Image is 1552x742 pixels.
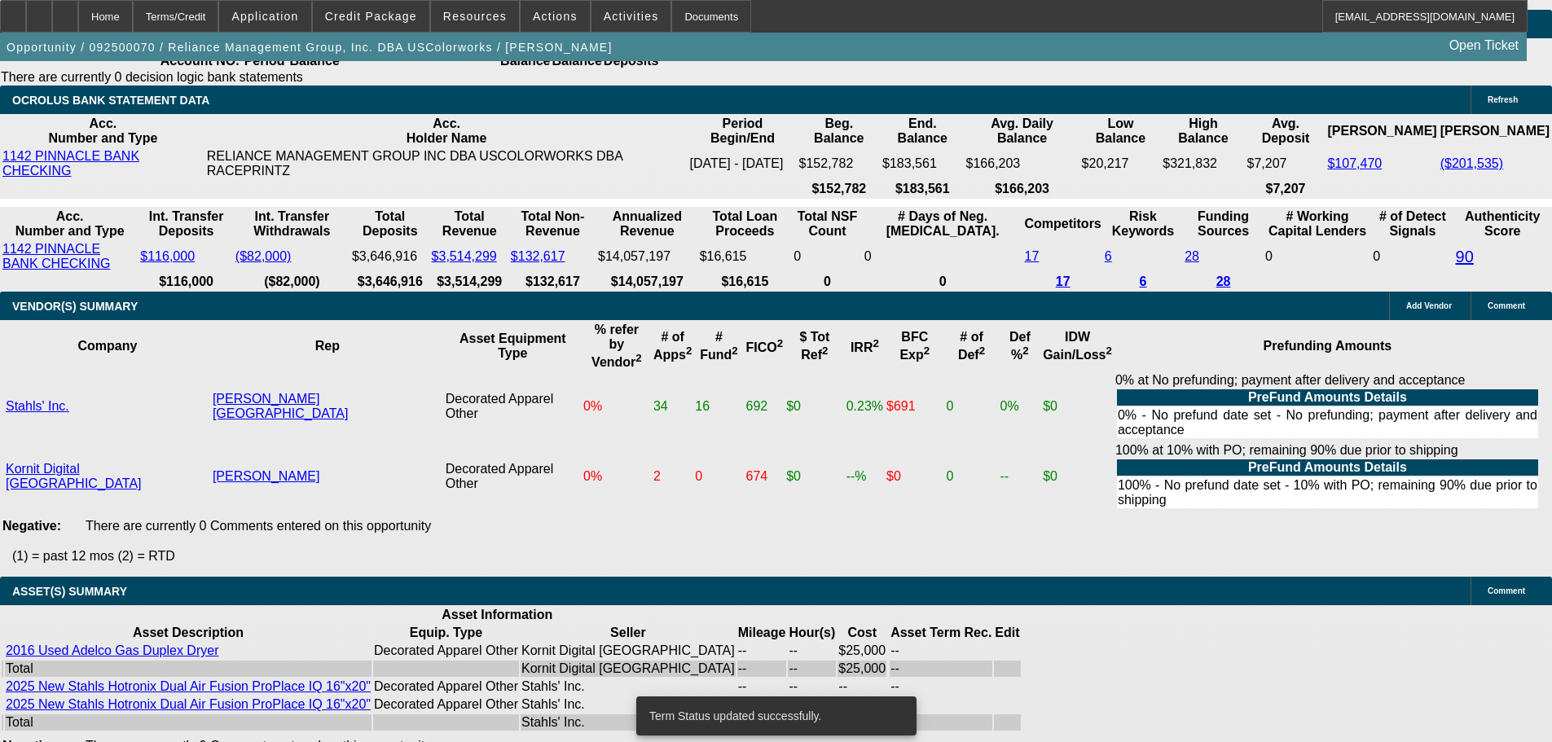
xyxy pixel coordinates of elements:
[1042,442,1113,511] td: $0
[6,661,371,676] div: Total
[653,372,692,441] td: 34
[946,442,998,511] td: 0
[591,1,671,32] button: Activities
[6,643,218,657] a: 2016 Used Adelco Gas Duplex Dryer
[1488,301,1525,310] span: Comment
[793,274,862,290] th: 0
[788,661,836,677] td: --
[139,209,233,239] th: Int. Transfer Deposits
[699,209,791,239] th: Total Loan Proceeds
[610,626,646,639] b: Seller
[373,696,519,713] td: Decorated Apparel Other
[745,442,785,511] td: 674
[521,1,590,32] button: Actions
[653,442,692,511] td: 2
[351,241,429,272] td: $3,646,916
[694,442,743,511] td: 0
[924,345,930,357] sup: 2
[510,209,596,239] th: Total Non-Revenue
[746,340,784,354] b: FICO
[533,10,578,23] span: Actions
[688,148,796,179] td: [DATE] - [DATE]
[12,300,138,313] span: VENDOR(S) SUMMARY
[597,274,697,290] th: $14,057,197
[1081,116,1161,147] th: Low Balance
[789,626,835,639] b: Hour(s)
[1326,116,1437,147] th: [PERSON_NAME]
[965,148,1079,179] td: $166,203
[443,10,507,23] span: Resources
[325,10,417,23] span: Credit Package
[653,330,692,362] b: # of Apps
[351,274,429,290] th: $3,646,916
[442,608,552,621] b: Asset Information
[511,249,565,263] a: $132,617
[1264,339,1392,353] b: Prefunding Amounts
[785,442,844,511] td: $0
[958,330,985,362] b: # of Def
[1488,95,1518,104] span: Refresh
[745,372,785,441] td: 692
[521,661,736,677] td: Kornit Digital [GEOGRAPHIC_DATA]
[445,442,581,511] td: Decorated Apparel Other
[890,625,992,641] th: Asset Term Recommendation
[1185,249,1199,263] a: 28
[946,372,998,441] td: 0
[1216,274,1231,288] a: 28
[521,696,736,713] td: Stahls' Inc.
[77,339,137,353] b: Company
[373,643,519,659] td: Decorated Apparel Other
[315,339,340,353] b: Rep
[583,442,651,511] td: 0%
[219,1,310,32] button: Application
[1106,345,1112,357] sup: 2
[431,209,508,239] th: Total Revenue
[1443,32,1525,59] a: Open Ticket
[737,643,787,659] td: --
[965,116,1079,147] th: Avg. Daily Balance
[1246,148,1326,179] td: $7,207
[873,337,878,349] sup: 2
[431,1,519,32] button: Resources
[373,625,519,641] th: Equip. Type
[7,41,613,54] span: Opportunity / 092500070 / Reliance Management Group, Inc. DBA USColorworks / [PERSON_NAME]
[1025,249,1040,263] a: 17
[846,442,884,511] td: --%
[313,1,429,32] button: Credit Package
[12,585,127,598] span: ASSET(S) SUMMARY
[231,10,298,23] span: Application
[799,330,829,362] b: $ Tot Ref
[521,678,736,695] td: Stahls' Inc.
[2,519,61,533] b: Negative:
[838,643,886,659] td: $25,000
[373,678,519,695] td: Decorated Apparel Other
[1043,330,1112,362] b: IDW Gain/Loss
[445,372,581,441] td: Decorated Apparel Other
[1115,443,1540,510] div: 100% at 10% with PO; remaining 90% due prior to shipping
[798,181,880,197] th: $152,782
[140,249,195,263] a: $116,000
[890,643,992,659] td: --
[1115,373,1540,440] div: 0% at No prefunding; payment after delivery and acceptance
[510,274,596,290] th: $132,617
[139,274,233,290] th: $116,000
[994,625,1020,641] th: Edit
[2,242,110,270] a: 1142 PINNACLE BANK CHECKING
[822,345,828,357] sup: 2
[793,241,862,272] td: 0
[694,372,743,441] td: 16
[882,148,963,179] td: $183,561
[86,519,431,533] span: There are currently 0 Comments entered on this opportunity
[1105,249,1112,263] a: 6
[890,661,992,677] td: --
[882,116,963,147] th: End. Balance
[882,181,963,197] th: $183,561
[597,209,697,239] th: Annualized Revenue
[1246,116,1326,147] th: Avg. Deposit
[6,679,371,693] a: 2025 New Stahls Hotronix Dual Air Fusion ProPlace IQ 16"x20"
[1184,209,1263,239] th: Funding Sources
[788,643,836,659] td: --
[235,209,350,239] th: Int. Transfer Withdrawals
[1056,274,1071,288] a: 17
[864,274,1022,290] th: 0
